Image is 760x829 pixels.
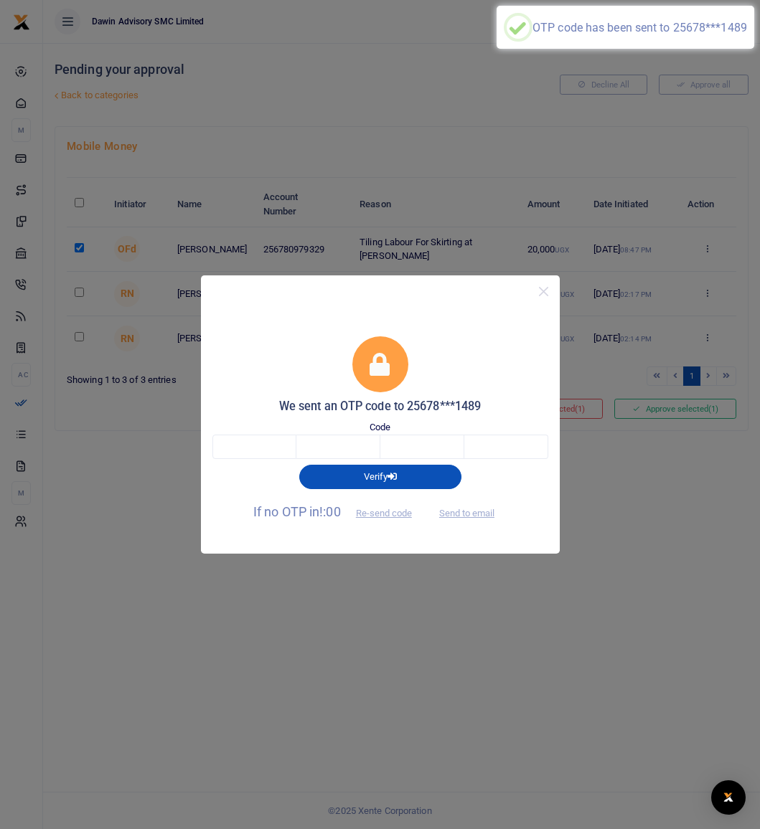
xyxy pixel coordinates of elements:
[711,780,746,815] div: Open Intercom Messenger
[299,465,461,489] button: Verify
[533,281,554,302] button: Close
[319,504,340,519] span: !:00
[370,420,390,435] label: Code
[212,399,548,414] h5: We sent an OTP code to 25678***1489
[533,21,747,34] div: OTP code has been sent to 25678***1489
[253,504,424,519] span: If no OTP in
